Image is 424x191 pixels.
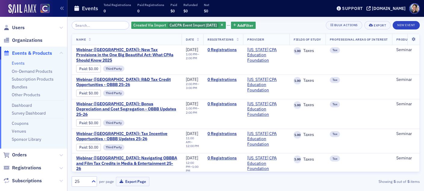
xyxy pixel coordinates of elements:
div: Paid: 0 - $0 [76,65,101,72]
a: Webinar ([GEOGRAPHIC_DATA]): R&D Tax Credit Opportunities - OBBB 25-26 [76,77,177,88]
span: Webinar (CA): Navigating OBBBA and Film Tax Credits in Media & Entertainment 25-26 [76,156,177,171]
div: Seminar [396,156,421,161]
span: Fields Of Study [294,37,321,42]
span: Webinar (CA): R&D Tax Credit Opportunities - OBBB 25-26 [76,77,177,88]
span: CalCPA Event Import [DATE] [170,23,217,27]
div: Third Party [103,90,124,96]
time: 2:00 PM [186,82,197,86]
div: Tax [330,156,340,162]
button: [DOMAIN_NAME] [366,6,408,11]
span: : [79,121,89,125]
a: Survey Dashboard [12,110,46,116]
p: Total Registrations [104,3,131,7]
span: Webinar (CA): Tax Incentive Opportunities - OBBB Updates 25-26 [76,131,177,142]
span: $0.00 [89,66,98,71]
img: SailAMX [8,4,36,14]
a: [US_STATE] CPA Education Foundation [247,131,285,147]
a: Webinar ([GEOGRAPHIC_DATA]): Navigating OBBBA and Film Tax Credits in Media & Entertainment 25-26 [76,156,177,171]
span: Name [76,37,86,42]
h1: Events [82,5,98,12]
div: Third Party [103,144,124,150]
span: 1.00 [294,156,301,163]
a: Other Products [12,92,40,97]
a: View Homepage [36,4,50,14]
strong: 5 [392,179,397,184]
a: [US_STATE] CPA Education Foundation [247,47,285,63]
p: Refunded [183,3,198,7]
span: 0 [137,8,139,13]
span: 1.00 [294,47,301,55]
span: $0.00 [89,91,98,95]
a: 0 Registrations [207,47,239,53]
a: 0 Registrations [207,101,239,107]
span: Profile [409,3,420,14]
div: Paid: 0 - $0 [76,90,101,97]
span: California CPA Education Foundation [247,101,285,117]
span: $0 [204,8,208,13]
div: Tax [330,77,340,83]
time: 2:00 PM [186,56,197,60]
time: 12:00 PM [186,161,194,169]
div: Third Party [103,120,124,126]
a: Dashboard [12,103,32,108]
div: – [186,82,199,90]
button: AddFilter [231,22,256,29]
span: Orders [12,152,27,158]
strong: 5 [406,179,410,184]
span: Taxes [301,157,314,162]
a: Bundles [12,84,27,90]
div: Tax [330,47,340,53]
span: California CPA Education Foundation [247,77,285,93]
span: Taxes [301,102,314,108]
div: [DOMAIN_NAME] [372,6,406,11]
span: Date [186,37,194,42]
div: 25 [75,178,88,185]
div: Tax [330,101,340,107]
span: $0.00 [89,121,98,125]
span: Webinar (CA): Bonus Depreciation and Cost Segregation - OBBB Updates 25-26 [76,101,177,117]
span: $0.00 [89,145,98,149]
p: Paid [170,3,177,7]
time: 12:00 PM [186,144,199,148]
a: 0 Registrations [207,156,239,161]
a: Webinar ([GEOGRAPHIC_DATA]): New Tax Provisions in the One Big Beautiful Act: What CPAs Should Kn... [76,47,177,63]
a: Organizations [3,37,42,44]
div: Seminar [396,101,421,107]
span: [DATE] [186,47,198,52]
div: – [186,161,199,173]
a: On-Demand Products [12,69,52,74]
div: – [186,106,199,114]
span: Organizations [12,37,42,44]
span: 1.00 [294,131,301,139]
a: Registrations [3,165,41,171]
span: 0 [104,8,106,13]
span: [DATE] [186,101,198,106]
span: Professional Areas of Interest [330,37,388,42]
div: Support [342,6,363,11]
div: Paid: 0 - $0 [76,119,101,126]
a: Paid [79,66,87,71]
a: 0 Registrations [207,131,239,137]
span: Taxes [301,48,314,54]
div: Paid: 0 - $0 [76,144,101,151]
a: New Event [393,22,420,27]
a: Paid [79,121,87,125]
div: Seminar [396,77,421,82]
span: : [79,66,89,71]
a: Events [12,60,25,66]
a: [US_STATE] CPA Education Foundation [247,77,285,93]
button: Bulk Actions [326,21,362,29]
a: Subscription Products [12,76,54,82]
div: Export [374,24,386,27]
a: Paid [79,145,87,149]
a: Users [3,24,25,31]
div: – [186,136,199,148]
span: Product Type [396,37,421,42]
span: [DATE] [186,131,198,136]
a: Subscriptions [3,177,42,184]
img: SailAMX [40,4,50,13]
a: Events & Products [3,50,52,57]
span: Add Filter [237,23,253,28]
div: Bulk Actions [334,23,358,27]
div: Showing out of items [308,179,420,184]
